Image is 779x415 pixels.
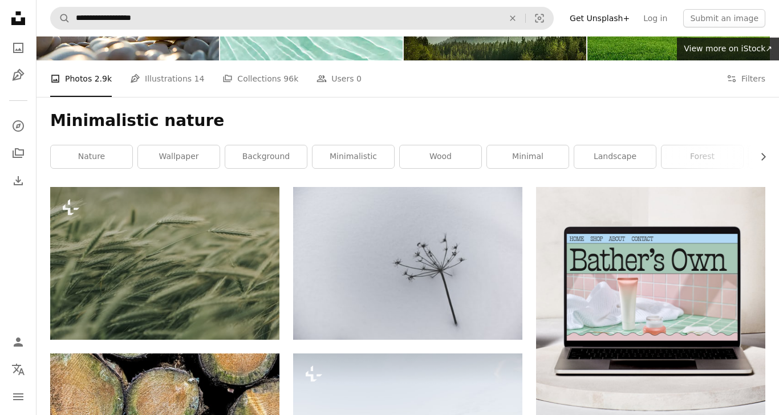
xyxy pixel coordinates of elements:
[7,169,30,192] a: Download History
[7,115,30,137] a: Explore
[727,60,765,97] button: Filters
[683,9,765,27] button: Submit an image
[50,7,554,30] form: Find visuals sitewide
[400,145,481,168] a: wood
[500,7,525,29] button: Clear
[574,145,656,168] a: landscape
[487,145,569,168] a: minimal
[313,145,394,168] a: minimalistic
[194,72,205,85] span: 14
[293,187,522,340] img: a dandelion in the middle of a snow covered field
[7,7,30,32] a: Home — Unsplash
[753,145,765,168] button: scroll list to the right
[130,60,204,97] a: Illustrations 14
[563,9,636,27] a: Get Unsplash+
[50,258,279,268] a: close-up of wheat in a field
[51,7,70,29] button: Search Unsplash
[526,7,553,29] button: Visual search
[138,145,220,168] a: wallpaper
[636,9,674,27] a: Log in
[7,64,30,87] a: Illustrations
[356,72,362,85] span: 0
[7,36,30,59] a: Photos
[7,358,30,381] button: Language
[317,60,362,97] a: Users 0
[50,187,279,340] img: close-up of wheat in a field
[222,60,298,97] a: Collections 96k
[7,385,30,408] button: Menu
[677,38,779,60] a: View more on iStock↗
[684,44,772,53] span: View more on iStock ↗
[225,145,307,168] a: background
[283,72,298,85] span: 96k
[7,142,30,165] a: Collections
[51,145,132,168] a: nature
[50,111,765,131] h1: Minimalistic nature
[662,145,743,168] a: forest
[7,331,30,353] a: Log in / Sign up
[293,258,522,268] a: a dandelion in the middle of a snow covered field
